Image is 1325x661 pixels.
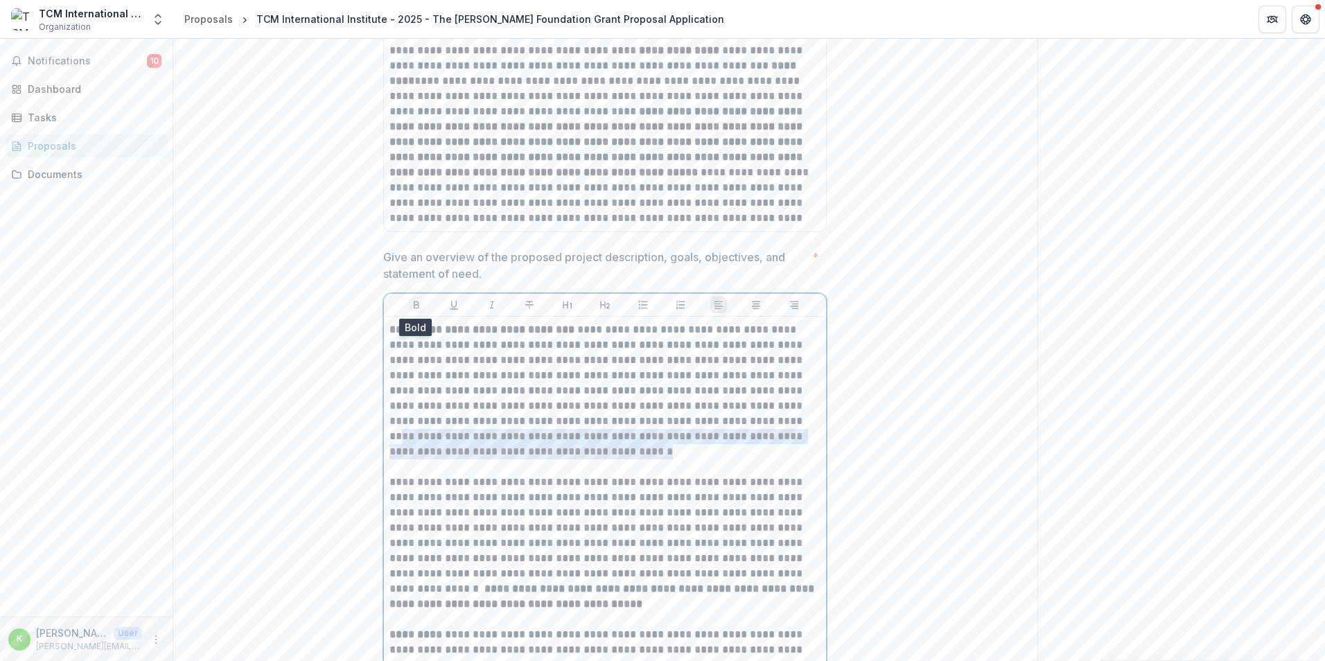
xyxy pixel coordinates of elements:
[36,626,108,640] p: [PERSON_NAME][EMAIL_ADDRESS][DOMAIN_NAME]
[17,635,22,644] div: ken@tcmi.org
[36,640,142,653] p: [PERSON_NAME][EMAIL_ADDRESS][DOMAIN_NAME]
[6,78,167,100] a: Dashboard
[6,134,167,157] a: Proposals
[597,297,613,313] button: Heading 2
[114,627,142,640] p: User
[6,50,167,72] button: Notifications10
[179,9,238,29] a: Proposals
[28,82,156,96] div: Dashboard
[148,631,164,648] button: More
[256,12,724,26] div: TCM International Institute - 2025 - The [PERSON_NAME] Foundation Grant Proposal Application
[179,9,730,29] nav: breadcrumb
[11,8,33,30] img: TCM International Institute
[184,12,233,26] div: Proposals
[147,54,161,68] span: 10
[28,139,156,153] div: Proposals
[148,6,168,33] button: Open entity switcher
[6,106,167,129] a: Tasks
[559,297,576,313] button: Heading 1
[28,55,147,67] span: Notifications
[39,6,143,21] div: TCM International Institute
[1258,6,1286,33] button: Partners
[635,297,651,313] button: Bullet List
[6,163,167,186] a: Documents
[28,110,156,125] div: Tasks
[521,297,538,313] button: Strike
[383,249,807,282] p: Give an overview of the proposed project description, goals, objectives, and statement of need.
[748,297,764,313] button: Align Center
[28,167,156,182] div: Documents
[446,297,462,313] button: Underline
[786,297,802,313] button: Align Right
[1292,6,1319,33] button: Get Help
[710,297,727,313] button: Align Left
[39,21,91,33] span: Organization
[672,297,689,313] button: Ordered List
[484,297,500,313] button: Italicize
[408,297,425,313] button: Bold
